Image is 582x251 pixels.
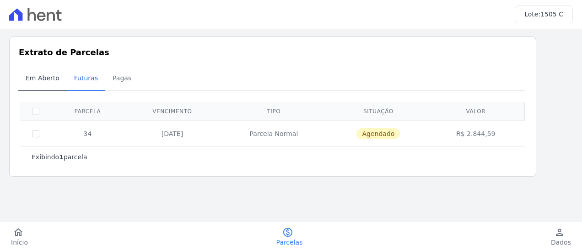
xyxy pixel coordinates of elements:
[540,227,582,247] a: personDados
[540,10,563,18] span: 1505 C
[356,128,400,139] span: Agendado
[524,10,563,19] h3: Lote:
[265,227,314,247] a: paidParcelas
[67,67,105,91] a: Futuras
[429,102,523,120] th: Valor
[18,67,67,91] a: Em Aberto
[50,102,125,120] th: Parcela
[32,152,87,162] p: Exibindo parcela
[429,120,523,146] td: R$ 2.844,59
[11,238,28,247] span: Início
[125,120,220,146] td: [DATE]
[20,69,65,87] span: Em Aberto
[551,238,571,247] span: Dados
[554,227,565,238] i: person
[220,120,328,146] td: Parcela Normal
[125,102,220,120] th: Vencimento
[13,227,24,238] i: home
[328,102,429,120] th: Situação
[276,238,303,247] span: Parcelas
[107,69,137,87] span: Pagas
[19,46,527,58] h3: Extrato de Parcelas
[220,102,328,120] th: Tipo
[105,67,139,91] a: Pagas
[69,69,103,87] span: Futuras
[59,153,64,161] b: 1
[50,120,125,146] td: 34
[282,227,293,238] i: paid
